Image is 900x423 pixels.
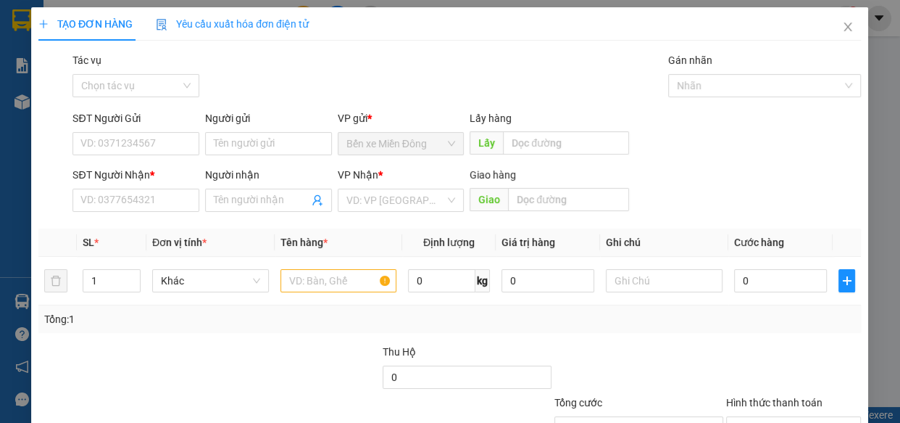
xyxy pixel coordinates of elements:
input: Dọc đường [504,131,630,155]
span: close [843,21,854,33]
label: Tác vụ [73,54,102,66]
button: Close [828,7,869,48]
span: Cước hàng [734,237,784,248]
span: Tên hàng [280,237,328,248]
input: Ghi Chú [607,269,723,292]
th: Ghi chú [601,229,729,257]
span: Bến xe Miền Đông [346,133,456,155]
span: plus [840,275,855,287]
span: Khác [162,270,261,292]
li: VP Bến xe Miền Đông [7,62,100,94]
span: Yêu cầu xuất hóa đơn điện tử [157,18,309,30]
input: 0 [501,269,595,292]
input: VD: Bàn, Ghế [280,269,397,292]
span: kg [475,269,490,292]
span: SL [83,237,94,248]
span: Lấy [470,131,504,155]
b: Quán nước dãy 8 - D07, BX Miền Đông 292 Đinh Bộ Lĩnh [7,96,97,155]
label: Gán nhãn [669,54,713,66]
div: Người nhận [206,167,333,183]
img: icon [157,19,168,30]
li: VP VP Đắk Lắk [100,62,193,78]
span: environment [100,81,110,91]
div: VP gửi [338,110,464,126]
span: Giao [470,188,509,211]
button: plus [839,269,856,292]
span: Định lượng [423,237,475,248]
span: Giao hàng [470,169,517,181]
li: Quý Thảo [7,7,210,35]
span: Giá trị hàng [501,237,555,248]
div: Tổng: 1 [44,311,349,327]
span: Tổng cước [554,397,602,408]
button: delete [44,269,67,292]
input: Dọc đường [509,188,630,211]
span: user-add [312,194,323,206]
div: Người gửi [206,110,333,126]
label: Hình thức thanh toán [727,397,823,408]
span: Đơn vị tính [153,237,207,248]
span: Thu Hộ [383,346,416,358]
span: plus [38,19,49,29]
span: environment [7,96,17,107]
span: TẠO ĐƠN HÀNG [38,18,133,30]
div: SĐT Người Gửi [73,110,200,126]
span: VP Nhận [338,169,378,181]
div: SĐT Người Nhận [73,167,200,183]
span: Lấy hàng [470,112,512,124]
